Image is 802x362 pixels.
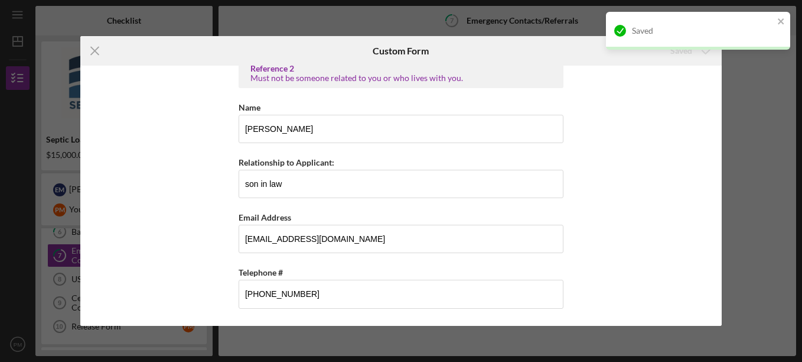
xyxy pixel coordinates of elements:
[239,157,334,167] label: Relationship to Applicant:
[250,73,552,83] div: Must not be someone related to you or who lives with you.
[239,212,291,222] label: Email Address
[239,102,260,112] label: Name
[632,26,774,35] div: Saved
[777,17,785,28] button: close
[250,64,552,73] div: Reference 2
[373,46,429,56] h6: Custom Form
[239,267,283,277] label: Telephone #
